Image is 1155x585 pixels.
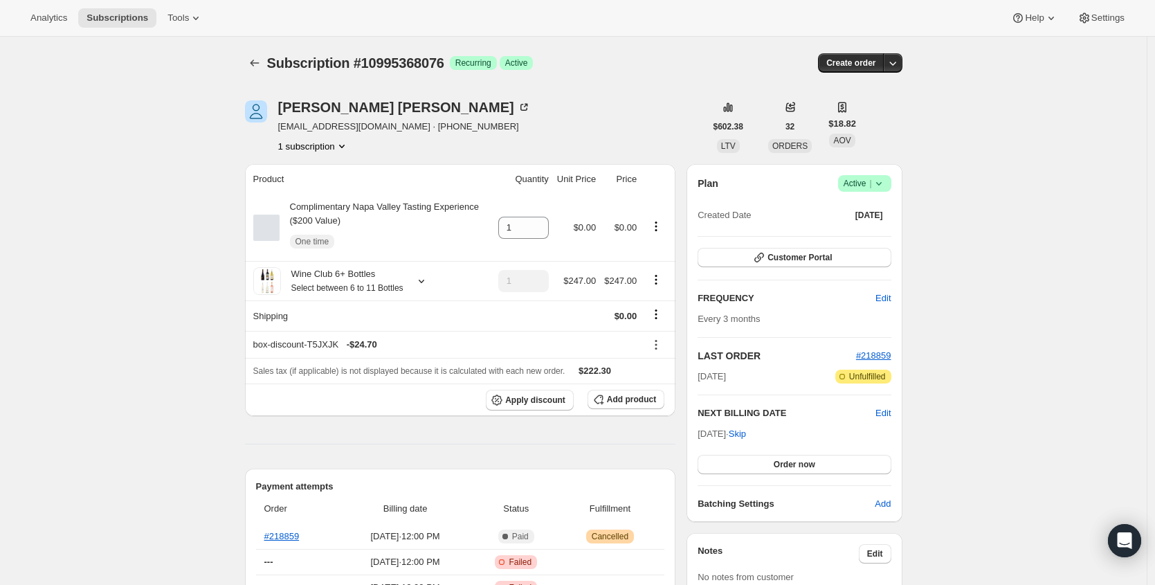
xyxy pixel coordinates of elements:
span: Billing date [342,502,468,516]
div: Complimentary Napa Valley Tasting Experience ($200 Value) [280,200,490,255]
th: Shipping [245,300,494,331]
span: Recurring [455,57,491,69]
span: Tools [167,12,189,24]
span: Add [875,497,891,511]
small: Select between 6 to 11 Bottles [291,283,403,293]
span: $0.00 [615,311,637,321]
span: Add product [607,394,656,405]
span: Paid [512,531,529,542]
div: Wine Club 6+ Bottles [281,267,403,295]
button: Create order [818,53,884,73]
span: Create order [826,57,875,69]
span: AOV [833,136,851,145]
button: Tools [159,8,211,28]
th: Unit Price [553,164,600,195]
button: Shipping actions [645,307,667,322]
div: box-discount-T5JXJK [253,338,637,352]
button: Add product [588,390,664,409]
button: Skip [720,423,754,445]
span: Help [1025,12,1044,24]
button: Add [866,493,899,515]
div: [PERSON_NAME] [PERSON_NAME] [278,100,531,114]
span: [DATE] [698,370,726,384]
th: Quantity [494,164,553,195]
h2: Plan [698,177,718,190]
span: $18.82 [828,117,856,131]
span: Failed [509,557,531,568]
h2: FREQUENCY [698,291,875,305]
span: Status [477,502,556,516]
button: Edit [867,287,899,309]
span: Cancelled [592,531,628,542]
th: Product [245,164,494,195]
span: Fulfillment [564,502,656,516]
span: Sales tax (if applicable) is not displayed because it is calculated with each new order. [253,366,565,376]
button: [DATE] [847,206,891,225]
span: ORDERS [772,141,808,151]
button: Settings [1069,8,1133,28]
button: Product actions [645,219,667,234]
button: 32 [777,117,803,136]
span: $0.00 [615,222,637,233]
button: Order now [698,455,891,474]
h2: NEXT BILLING DATE [698,406,875,420]
div: Open Intercom Messenger [1108,524,1141,557]
span: | [869,178,871,189]
span: Edit [875,291,891,305]
button: Analytics [22,8,75,28]
h2: LAST ORDER [698,349,856,363]
span: $222.30 [579,366,611,376]
span: One time [295,236,329,247]
th: Order [256,494,338,524]
span: [DATE] · [698,429,746,439]
span: $0.00 [574,222,597,233]
span: [EMAIL_ADDRESS][DOMAIN_NAME] · [PHONE_NUMBER] [278,120,531,134]
span: No notes from customer [698,572,794,582]
button: $602.38 [705,117,752,136]
button: Product actions [645,272,667,287]
h2: Payment attempts [256,480,665,494]
a: #218859 [264,531,300,541]
h6: Batching Settings [698,497,875,511]
span: $247.00 [563,276,596,286]
button: Help [1003,8,1066,28]
button: Subscriptions [78,8,156,28]
span: Subscriptions [87,12,148,24]
button: Customer Portal [698,248,891,267]
a: #218859 [856,350,891,361]
span: LTV [721,141,736,151]
span: Sara Oleszczuk [245,100,267,123]
span: Analytics [30,12,67,24]
span: [DATE] · 12:00 PM [342,530,468,543]
span: - $24.70 [347,338,377,352]
span: Customer Portal [767,252,832,263]
span: Created Date [698,208,751,222]
button: #218859 [856,349,891,363]
button: Edit [859,544,891,564]
button: Edit [875,406,891,420]
span: Every 3 months [698,314,760,324]
span: --- [264,557,273,567]
span: Subscription #10995368076 [267,55,444,71]
span: [DATE] [855,210,883,221]
span: $602.38 [713,121,743,132]
span: Active [505,57,528,69]
span: Active [844,177,886,190]
span: Edit [867,548,883,559]
span: Order now [774,459,815,470]
span: Unfulfilled [849,371,886,382]
span: 32 [785,121,794,132]
th: Price [600,164,641,195]
h3: Notes [698,544,859,564]
span: [DATE] · 12:00 PM [342,555,468,569]
span: Skip [729,427,746,441]
span: Apply discount [505,395,565,406]
button: Apply discount [486,390,574,411]
span: Settings [1091,12,1125,24]
span: $247.00 [604,276,637,286]
button: Product actions [278,139,349,153]
button: Subscriptions [245,53,264,73]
